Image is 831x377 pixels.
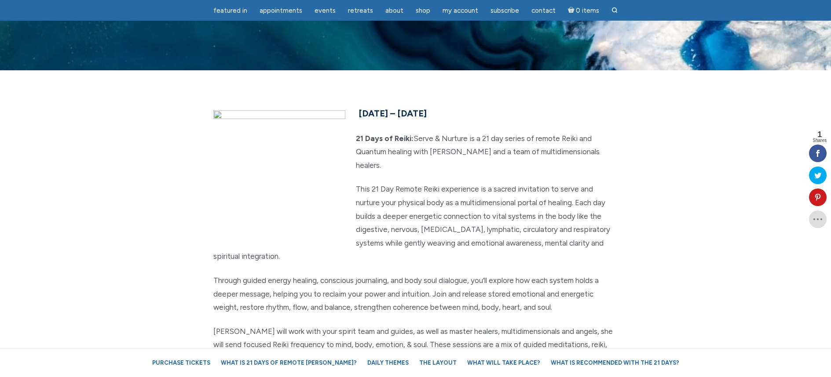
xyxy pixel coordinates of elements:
span: 0 items [576,7,599,14]
i: Cart [568,7,576,14]
a: Subscribe [485,2,524,19]
a: Retreats [343,2,378,19]
p: Through guided energy healing, conscious journaling, and body soul dialogue, you’ll explore how e... [213,274,618,314]
a: featured in [208,2,253,19]
a: Cart0 items [563,1,605,19]
span: Shares [813,138,827,143]
a: Appointments [254,2,308,19]
span: Contact [531,7,556,14]
a: Shop [410,2,436,19]
span: Shop [416,7,430,14]
span: Retreats [348,7,373,14]
a: What will take place? [463,355,545,370]
a: About [380,2,409,19]
a: Contact [526,2,561,19]
span: My Account [443,7,478,14]
a: What is 21 Days of Remote [PERSON_NAME]? [216,355,361,370]
span: featured in [213,7,247,14]
p: [PERSON_NAME] will work with your spirit team and guides, as well as master healers, multidimensi... [213,325,618,365]
span: Events [315,7,336,14]
span: Subscribe [491,7,519,14]
strong: 21 Days of Reiki: [356,134,414,143]
a: Events [309,2,341,19]
p: Serve & Nurture is a 21 day series of remote Reiki and Quantum healing with [PERSON_NAME] and a t... [213,132,618,172]
p: This 21 Day Remote Reiki experience is a sacred invitation to serve and nurture your physical bod... [213,182,618,263]
span: Appointments [260,7,302,14]
span: About [385,7,403,14]
a: Purchase Tickets [148,355,215,370]
a: What is recommended with the 21 Days? [546,355,684,370]
span: 1 [813,130,827,138]
a: Daily Themes [363,355,413,370]
a: My Account [437,2,483,19]
a: The Layout [415,355,461,370]
span: [DATE] – [DATE] [359,108,427,119]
